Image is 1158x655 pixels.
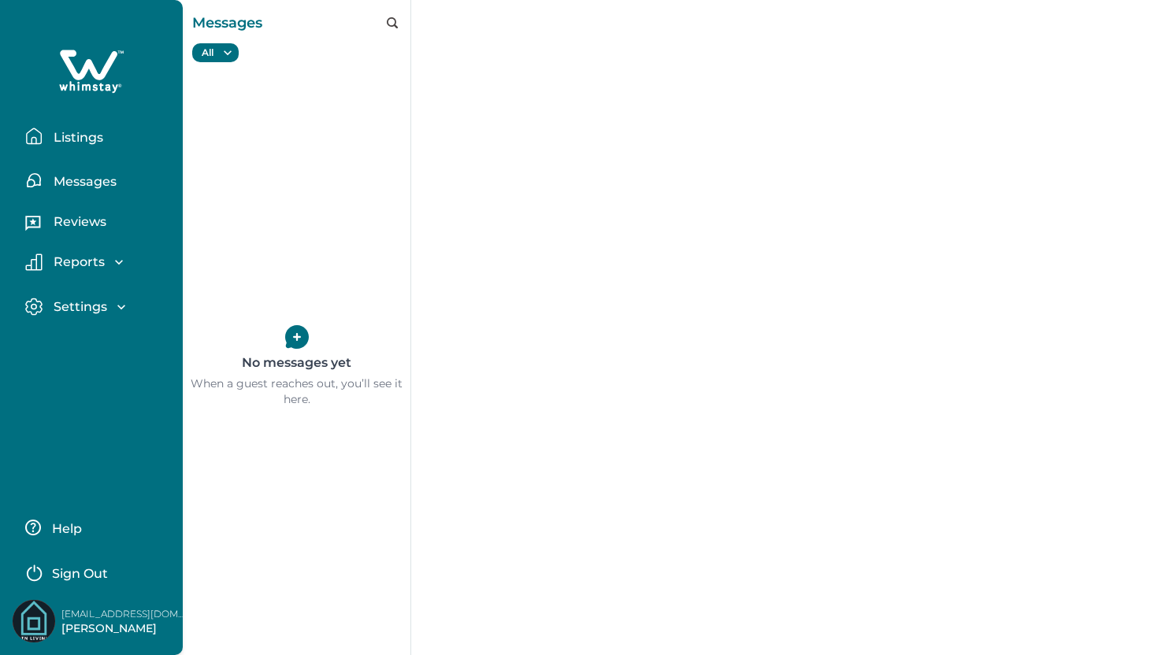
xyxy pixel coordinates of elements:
button: Listings [25,120,170,152]
p: Settings [49,299,107,315]
p: [EMAIL_ADDRESS][DOMAIN_NAME] [61,606,187,622]
p: When a guest reaches out, you’ll see it here. [183,376,410,407]
button: All [192,43,239,62]
p: Help [47,521,82,537]
p: Listings [49,130,103,146]
button: search-icon [387,17,398,28]
button: Settings [25,298,170,316]
button: Sign Out [25,556,165,587]
p: Messages [49,174,117,190]
p: Messages [192,11,262,35]
button: Reports [25,253,170,271]
p: Reports [49,254,105,270]
button: Help [25,512,165,543]
button: Messages [25,165,170,196]
p: [PERSON_NAME] [61,621,187,637]
p: No messages yet [242,349,351,377]
img: Whimstay Host [13,600,55,642]
p: Reviews [49,214,106,230]
p: Sign Out [52,566,108,582]
button: Reviews [25,209,170,240]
